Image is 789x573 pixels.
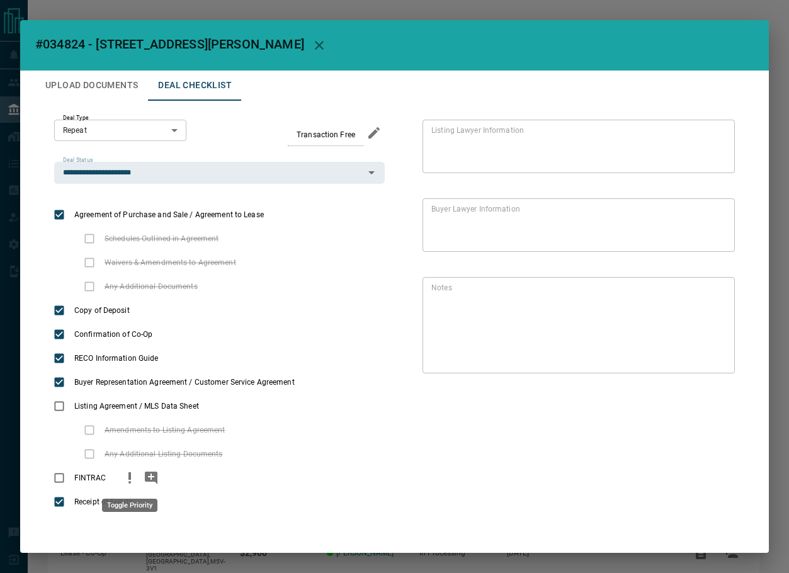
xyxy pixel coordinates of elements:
[101,281,201,292] span: Any Additional Documents
[71,209,267,220] span: Agreement of Purchase and Sale / Agreement to Lease
[71,353,161,364] span: RECO Information Guide
[363,164,380,181] button: Open
[35,71,148,101] button: Upload Documents
[363,122,385,144] button: edit
[63,156,93,164] label: Deal Status
[148,71,242,101] button: Deal Checklist
[71,377,298,388] span: Buyer Representation Agreement / Customer Service Agreement
[101,448,226,460] span: Any Additional Listing Documents
[102,499,157,512] div: Toggle Priority
[140,466,162,490] button: add note
[71,472,109,484] span: FINTRAC
[71,329,156,340] span: Confirmation of Co-Op
[119,466,140,490] button: priority
[431,283,721,368] textarea: text field
[101,424,229,436] span: Amendments to Listing Agreement
[431,204,721,247] textarea: text field
[71,496,135,508] span: Receipt of Funds
[35,37,304,52] span: #034824 - [STREET_ADDRESS][PERSON_NAME]
[431,125,721,168] textarea: text field
[101,257,239,268] span: Waivers & Amendments to Agreement
[71,400,202,412] span: Listing Agreement / MLS Data Sheet
[71,305,133,316] span: Copy of Deposit
[101,233,222,244] span: Schedules Outlined in Agreement
[54,120,186,141] div: Repeat
[63,114,89,122] label: Deal Type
